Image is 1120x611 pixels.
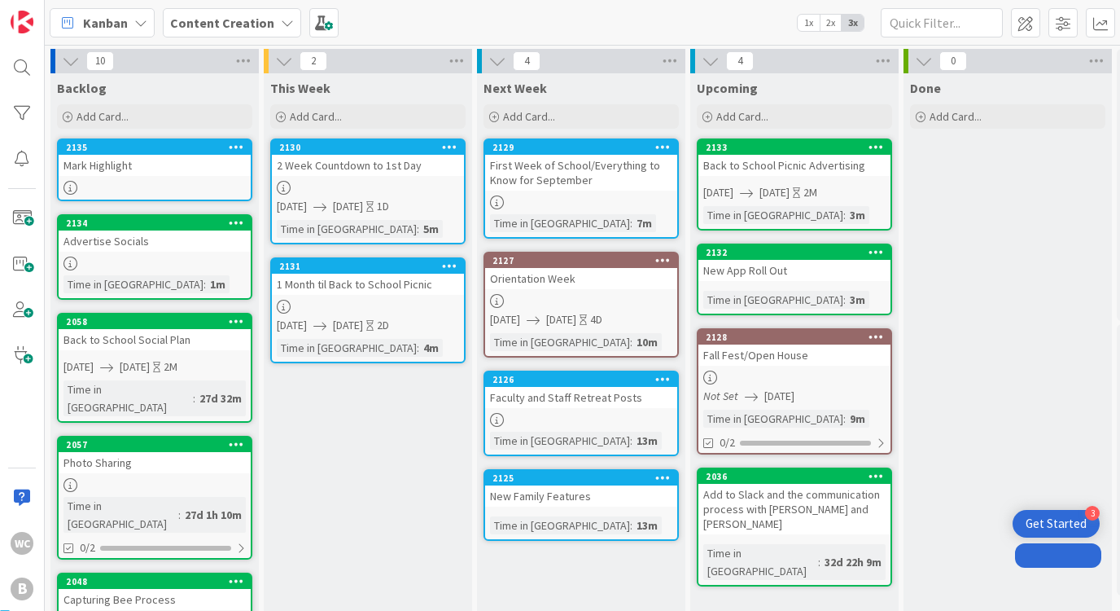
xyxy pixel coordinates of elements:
[417,220,419,238] span: :
[698,155,890,176] div: Back to School Picnic Advertising
[485,140,677,155] div: 2129
[272,140,464,176] div: 21302 Week Countdown to 1st Day
[59,231,251,252] div: Advertise Socials
[66,218,251,229] div: 2134
[703,544,818,580] div: Time in [GEOGRAPHIC_DATA]
[279,142,464,153] div: 2130
[485,155,677,191] div: First Week of School/Everything to Know for September
[63,275,203,293] div: Time in [GEOGRAPHIC_DATA]
[764,388,794,405] span: [DATE]
[632,516,662,534] div: 13m
[66,316,251,327] div: 2058
[272,274,464,295] div: 1 Month til Back to School Picnic
[419,220,443,238] div: 5m
[483,252,679,358] a: 2127Orientation Week[DATE][DATE]4DTime in [GEOGRAPHIC_DATA]:10m
[485,268,677,289] div: Orientation Week
[706,332,890,343] div: 2128
[181,506,246,524] div: 27d 1h 10m
[490,516,630,534] div: Time in [GEOGRAPHIC_DATA]
[490,214,630,232] div: Time in [GEOGRAPHIC_DATA]
[66,142,251,153] div: 2135
[485,471,677,507] div: 2125New Family Features
[697,468,892,587] a: 2036Add to Slack and the communication process with [PERSON_NAME] and [PERSON_NAME]Time in [GEOGR...
[726,51,754,71] span: 4
[11,532,33,555] div: WC
[910,80,941,96] span: Done
[59,216,251,252] div: 2134Advertise Socials
[419,339,443,357] div: 4m
[59,140,251,176] div: 2135Mark Highlight
[590,311,602,328] div: 4D
[86,51,114,71] span: 10
[492,255,677,266] div: 2127
[846,206,869,224] div: 3m
[485,372,677,408] div: 2126Faculty and Staff Retreat Posts
[842,15,864,31] span: 3x
[57,80,107,96] span: Backlog
[630,333,632,351] span: :
[270,257,466,363] a: 21311 Month til Back to School Picnic[DATE][DATE]2DTime in [GEOGRAPHIC_DATA]:4m
[818,553,820,571] span: :
[483,469,679,541] a: 2125New Family FeaturesTime in [GEOGRAPHIC_DATA]:13m
[59,140,251,155] div: 2135
[59,437,251,473] div: 2057Photo Sharing
[272,140,464,155] div: 2130
[492,473,677,484] div: 2125
[11,11,33,33] img: Visit kanbanzone.com
[697,80,758,96] span: Upcoming
[843,291,846,309] span: :
[300,51,327,71] span: 2
[492,142,677,153] div: 2129
[270,80,330,96] span: This Week
[698,140,890,176] div: 2133Back to School Picnic Advertising
[703,410,843,428] div: Time in [GEOGRAPHIC_DATA]
[698,345,890,366] div: Fall Fest/Open House
[59,314,251,350] div: 2058Back to School Social Plan
[513,51,540,71] span: 4
[697,138,892,231] a: 2133Back to School Picnic Advertising[DATE][DATE]2MTime in [GEOGRAPHIC_DATA]:3m
[178,506,181,524] span: :
[485,387,677,408] div: Faculty and Staff Retreat Posts
[11,578,33,600] div: B
[720,434,735,451] span: 0/2
[846,291,869,309] div: 3m
[698,330,890,366] div: 2128Fall Fest/Open House
[277,198,307,215] span: [DATE]
[193,389,195,407] span: :
[630,432,632,450] span: :
[66,439,251,451] div: 2057
[697,244,892,315] a: 2132New App Roll OutTime in [GEOGRAPHIC_DATA]:3m
[697,328,892,455] a: 2128Fall Fest/Open HouseNot Set[DATE]Time in [GEOGRAPHIC_DATA]:9m0/2
[83,13,128,33] span: Kanban
[377,317,389,334] div: 2D
[270,138,466,244] a: 21302 Week Countdown to 1st Day[DATE][DATE]1DTime in [GEOGRAPHIC_DATA]:5m
[698,469,890,534] div: 2036Add to Slack and the communication process with [PERSON_NAME] and [PERSON_NAME]
[485,140,677,191] div: 2129First Week of School/Everything to Know for September
[632,214,656,232] div: 7m
[820,553,886,571] div: 32d 22h 9m
[203,275,206,293] span: :
[706,142,890,153] div: 2133
[698,245,890,281] div: 2132New App Roll Out
[485,253,677,268] div: 2127
[632,432,662,450] div: 13m
[490,333,630,351] div: Time in [GEOGRAPHIC_DATA]
[798,15,820,31] span: 1x
[290,109,342,124] span: Add Card...
[483,371,679,456] a: 2126Faculty and Staff Retreat PostsTime in [GEOGRAPHIC_DATA]:13m
[277,317,307,334] span: [DATE]
[120,358,150,376] span: [DATE]
[59,589,251,610] div: Capturing Bee Process
[170,15,274,31] b: Content Creation
[703,184,733,201] span: [DATE]
[485,486,677,507] div: New Family Features
[333,198,363,215] span: [DATE]
[930,109,982,124] span: Add Card...
[57,214,252,300] a: 2134Advertise SocialsTime in [GEOGRAPHIC_DATA]:1m
[490,311,520,328] span: [DATE]
[59,155,251,176] div: Mark Highlight
[277,339,417,357] div: Time in [GEOGRAPHIC_DATA]
[59,314,251,329] div: 2058
[716,109,768,124] span: Add Card...
[703,389,738,403] i: Not Set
